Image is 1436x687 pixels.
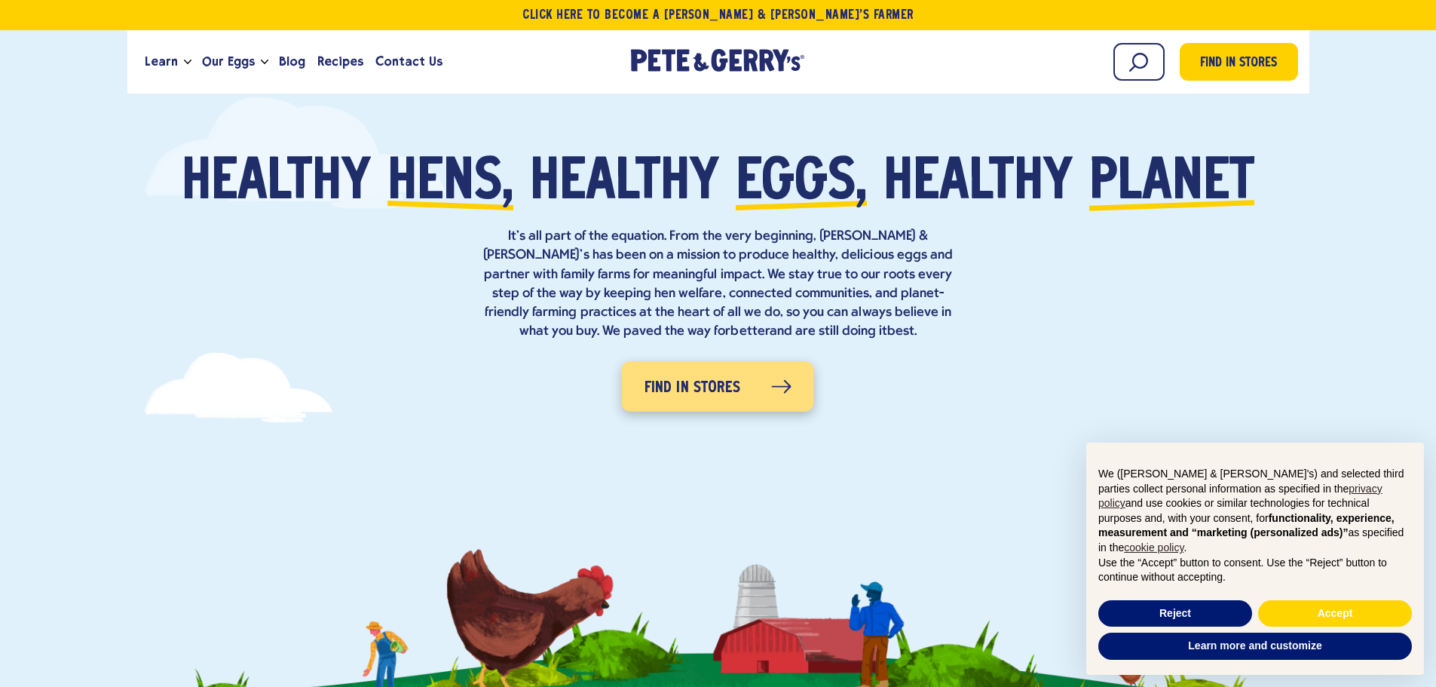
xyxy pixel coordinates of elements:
[1089,155,1254,212] span: planet
[477,227,960,341] p: It’s all part of the equation. From the very beginning, [PERSON_NAME] & [PERSON_NAME]’s has been ...
[375,52,442,71] span: Contact Us
[202,52,255,71] span: Our Eggs
[1113,43,1165,81] input: Search
[196,41,261,82] a: Our Eggs
[1098,633,1412,660] button: Learn more and customize
[369,41,449,82] a: Contact Us
[261,60,268,65] button: Open the dropdown menu for Our Eggs
[182,155,371,212] span: Healthy
[387,155,513,212] span: hens,
[1180,43,1298,81] a: Find in Stores
[145,52,178,71] span: Learn
[736,155,867,212] span: eggs,
[1258,600,1412,627] button: Accept
[883,155,1073,212] span: healthy
[887,324,914,339] strong: best
[1124,541,1183,554] a: cookie policy
[730,324,769,339] strong: better
[273,41,311,82] a: Blog
[622,362,814,412] a: Find in Stores
[139,41,184,82] a: Learn
[317,52,363,71] span: Recipes
[1200,54,1277,74] span: Find in Stores
[184,60,191,65] button: Open the dropdown menu for Learn
[645,376,741,400] span: Find in Stores
[311,41,369,82] a: Recipes
[1098,556,1412,585] p: Use the “Accept” button to consent. Use the “Reject” button to continue without accepting.
[279,52,305,71] span: Blog
[1098,600,1252,627] button: Reject
[530,155,719,212] span: healthy
[1098,467,1412,556] p: We ([PERSON_NAME] & [PERSON_NAME]'s) and selected third parties collect personal information as s...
